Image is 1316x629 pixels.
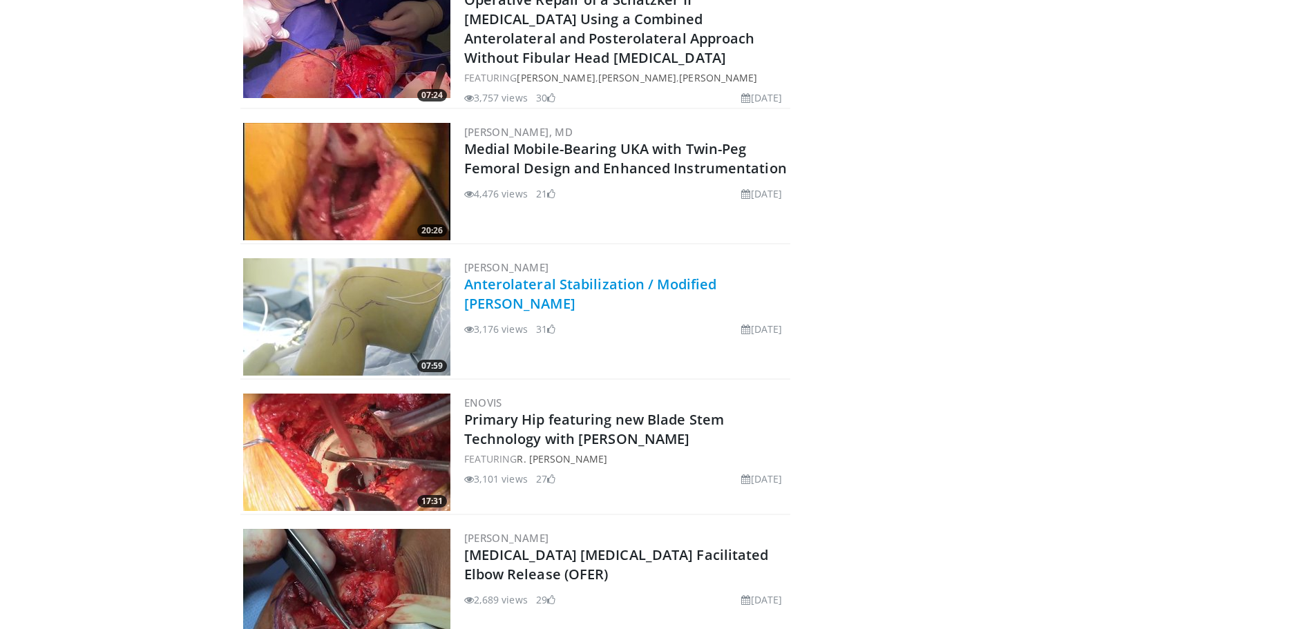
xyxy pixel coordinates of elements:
a: [PERSON_NAME] [517,71,595,84]
a: Enovis [464,396,502,409]
li: 3,757 views [464,90,528,105]
li: 30 [536,90,555,105]
img: 1bdf7c35-27fa-41f6-85c9-fab86a25f85a.300x170_q85_crop-smart_upscale.jpg [243,394,450,511]
a: [PERSON_NAME] [464,531,549,545]
li: 4,476 views [464,186,528,201]
a: R. [PERSON_NAME] [517,452,607,465]
a: 20:26 [243,123,450,240]
li: 31 [536,322,555,336]
li: [DATE] [741,472,782,486]
a: [PERSON_NAME] [464,260,549,274]
li: 2,689 views [464,592,528,607]
li: [DATE] [741,322,782,336]
li: 3,101 views [464,472,528,486]
li: [DATE] [741,90,782,105]
div: FEATURING [464,452,788,466]
li: [DATE] [741,186,782,201]
span: 20:26 [417,224,447,237]
a: Medial Mobile-Bearing UKA with Twin-Peg Femoral Design and Enhanced Instrumentation [464,139,787,177]
a: [PERSON_NAME] [679,71,757,84]
a: Anterolateral Stabilization / Modified [PERSON_NAME] [464,275,717,313]
a: [PERSON_NAME] [598,71,676,84]
li: [DATE] [741,592,782,607]
div: FEATURING , , [464,70,788,85]
a: 07:59 [243,258,450,376]
span: 17:31 [417,495,447,507]
li: 27 [536,472,555,486]
li: 3,176 views [464,322,528,336]
a: [MEDICAL_DATA] [MEDICAL_DATA] Facilitated Elbow Release (OFER) [464,545,769,583]
a: [PERSON_NAME], MD [464,125,573,139]
a: Primary Hip featuring new Blade Stem Technology with [PERSON_NAME] [464,410,725,448]
img: 24096b54-77e5-4b46-bae3-db97056b5995.300x170_q85_crop-smart_upscale.jpg [243,258,450,376]
a: 17:31 [243,394,450,511]
span: 07:59 [417,360,447,372]
span: 07:24 [417,89,447,101]
li: 29 [536,592,555,607]
img: 9dc4ab69-d76d-43d0-9dfb-49add3cc5061.300x170_q85_crop-smart_upscale.jpg [243,123,450,240]
li: 21 [536,186,555,201]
